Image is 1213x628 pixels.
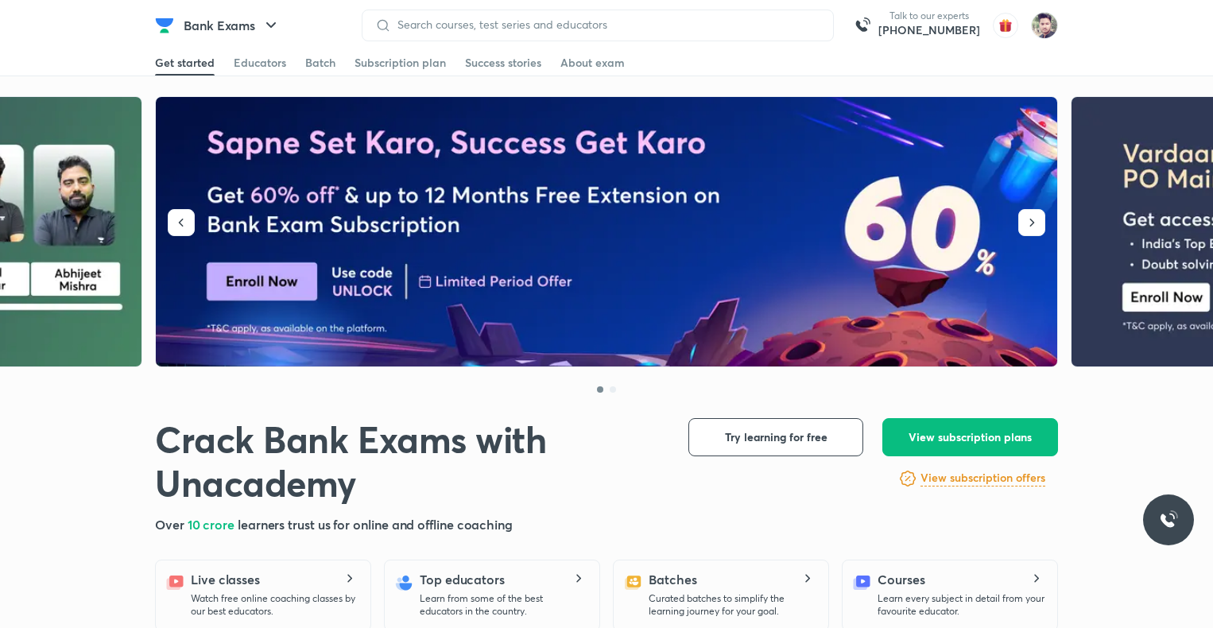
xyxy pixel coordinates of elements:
p: Curated batches to simplify the learning journey for your goal. [649,592,816,618]
span: learners trust us for online and offline coaching [238,516,513,533]
img: Company Logo [155,16,174,35]
a: View subscription offers [920,469,1045,488]
h5: Courses [878,570,924,589]
span: Try learning for free [725,429,827,445]
h5: Batches [649,570,696,589]
img: ttu [1159,510,1178,529]
a: [PHONE_NUMBER] [878,22,980,38]
a: Get started [155,50,215,76]
p: Learn every subject in detail from your favourite educator. [878,592,1044,618]
a: Educators [234,50,286,76]
div: Educators [234,55,286,71]
a: About exam [560,50,625,76]
h6: View subscription offers [920,470,1045,487]
p: Learn from some of the best educators in the country. [420,592,587,618]
span: Over [155,516,188,533]
p: Talk to our experts [878,10,980,22]
button: Bank Exams [174,10,290,41]
img: chetnanand thakur [1031,12,1058,39]
div: Batch [305,55,335,71]
h1: Crack Bank Exams with Unacademy [155,418,663,506]
span: 10 crore [188,516,238,533]
input: Search courses, test series and educators [391,18,820,31]
img: call-us [847,10,878,41]
div: About exam [560,55,625,71]
h5: Live classes [191,570,260,589]
h5: Top educators [420,570,505,589]
img: avatar [993,13,1018,38]
div: Success stories [465,55,541,71]
p: Watch free online coaching classes by our best educators. [191,592,358,618]
button: Try learning for free [688,418,863,456]
div: Subscription plan [355,55,446,71]
span: View subscription plans [909,429,1032,445]
a: Success stories [465,50,541,76]
button: View subscription plans [882,418,1058,456]
a: Batch [305,50,335,76]
div: Get started [155,55,215,71]
a: Subscription plan [355,50,446,76]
